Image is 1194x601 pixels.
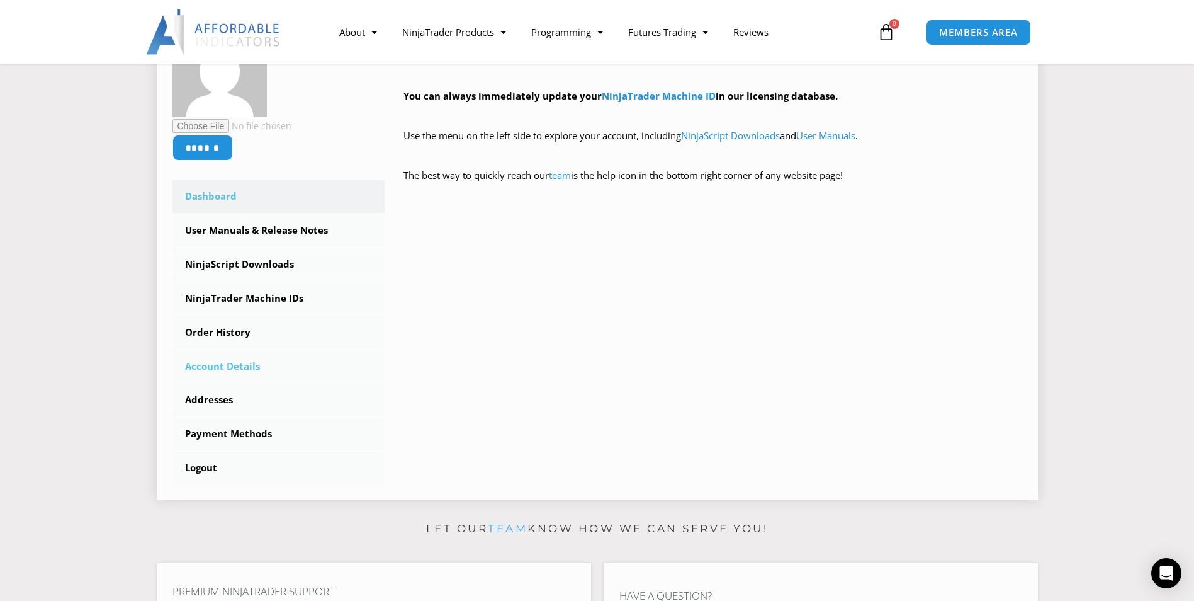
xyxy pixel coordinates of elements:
[796,129,855,142] a: User Manuals
[172,282,385,315] a: NinjaTrader Machine IDs
[172,23,267,117] img: 0b1c30bee7b1e85dc1f05b27ec439bb5c6750e814ce2c704b7a0297358e21c22
[488,522,527,535] a: team
[519,18,616,47] a: Programming
[172,585,575,598] h4: Premium NinjaTrader Support
[889,19,899,29] span: 0
[926,20,1031,45] a: MEMBERS AREA
[390,18,519,47] a: NinjaTrader Products
[681,129,780,142] a: NinjaScript Downloads
[172,350,385,383] a: Account Details
[172,452,385,484] a: Logout
[549,169,571,181] a: team
[172,214,385,247] a: User Manuals & Release Notes
[403,89,838,102] strong: You can always immediately update your in our licensing database.
[157,519,1038,539] p: Let our know how we can serve you!
[403,167,1022,202] p: The best way to quickly reach our is the help icon in the bottom right corner of any website page!
[172,180,385,213] a: Dashboard
[403,28,1022,202] div: Hey ! Welcome to the Members Area. Thank you for being a valuable customer!
[602,89,716,102] a: NinjaTrader Machine ID
[1151,558,1181,588] div: Open Intercom Messenger
[172,316,385,349] a: Order History
[327,18,390,47] a: About
[327,18,874,47] nav: Menu
[146,9,281,55] img: LogoAI | Affordable Indicators – NinjaTrader
[859,14,914,50] a: 0
[172,248,385,281] a: NinjaScript Downloads
[172,384,385,416] a: Addresses
[403,127,1022,163] p: Use the menu on the left side to explore your account, including and .
[721,18,781,47] a: Reviews
[172,418,385,450] a: Payment Methods
[939,28,1018,37] span: MEMBERS AREA
[616,18,721,47] a: Futures Trading
[172,180,385,484] nav: Account pages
